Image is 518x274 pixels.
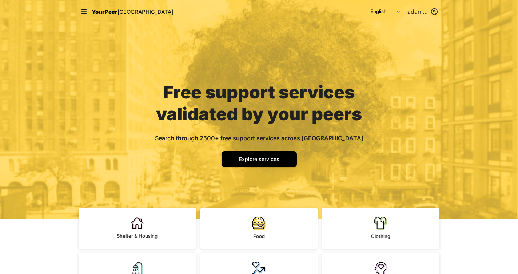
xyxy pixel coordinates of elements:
span: Clothing [371,233,390,239]
span: Free support services validated by your peers [156,81,362,125]
span: adamabard [407,7,428,16]
span: Explore services [239,156,279,162]
span: Search through 2500+ free support services across [GEOGRAPHIC_DATA] [155,134,363,142]
span: Food [253,233,265,239]
a: YourPeer[GEOGRAPHIC_DATA] [92,7,173,16]
a: Shelter & Housing [79,208,196,249]
a: Explore services [222,151,297,167]
span: YourPeer [92,8,117,15]
a: Food [200,208,318,249]
span: [GEOGRAPHIC_DATA] [117,8,173,15]
a: Clothing [322,208,439,249]
span: Shelter & Housing [117,233,158,239]
button: adamabard [407,7,438,16]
